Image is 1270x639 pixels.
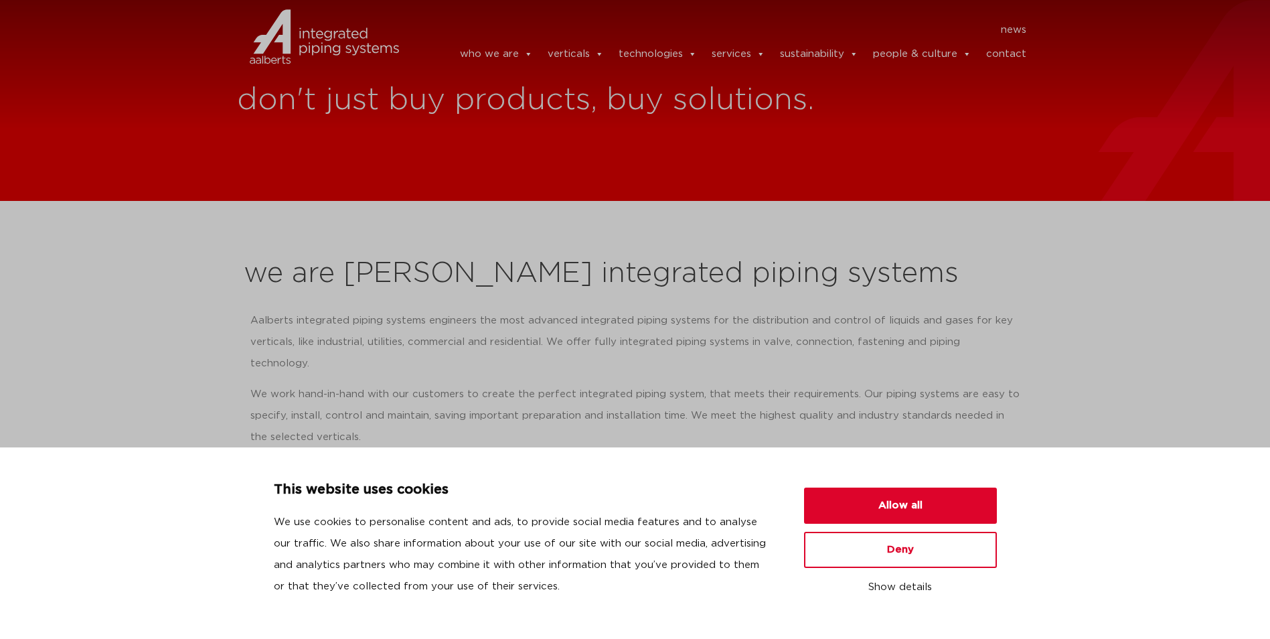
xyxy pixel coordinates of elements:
[460,41,533,68] a: who we are
[804,532,997,568] button: Deny
[619,41,697,68] a: technologies
[780,41,858,68] a: sustainability
[250,384,1020,448] p: We work hand-in-hand with our customers to create the perfect integrated piping system, that meet...
[1001,19,1026,41] a: news
[244,258,1027,290] h2: we are [PERSON_NAME] integrated piping systems
[804,576,997,599] button: Show details
[873,41,971,68] a: people & culture
[274,480,772,501] p: This website uses cookies
[419,19,1027,41] nav: Menu
[986,41,1026,68] a: contact
[250,310,1020,374] p: Aalberts integrated piping systems engineers the most advanced integrated piping systems for the ...
[548,41,604,68] a: verticals
[712,41,765,68] a: services
[274,512,772,597] p: We use cookies to personalise content and ads, to provide social media features and to analyse ou...
[804,488,997,524] button: Allow all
